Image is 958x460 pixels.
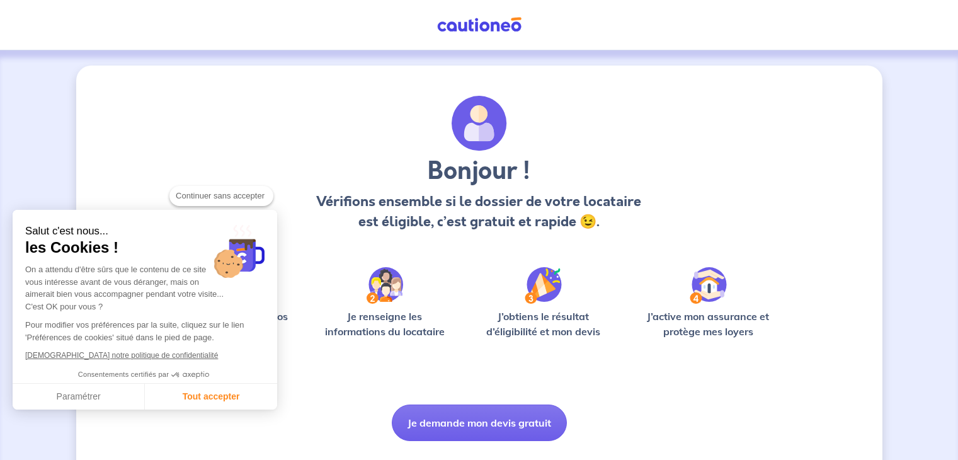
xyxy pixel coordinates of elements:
p: J’active mon assurance et protège mes loyers [635,309,782,339]
img: /static/bfff1cf634d835d9112899e6a3df1a5d/Step-4.svg [690,267,727,304]
img: /static/c0a346edaed446bb123850d2d04ad552/Step-2.svg [367,267,403,304]
button: Consentements certifiés par [72,367,218,383]
span: Consentements certifiés par [78,371,169,378]
button: Je demande mon devis gratuit [392,405,567,441]
span: les Cookies ! [25,238,265,257]
button: Tout accepter [145,384,277,410]
img: archivate [452,96,507,151]
p: Vérifions ensemble si le dossier de votre locataire est éligible, c’est gratuit et rapide 😉. [313,192,645,232]
button: Continuer sans accepter [169,186,273,206]
img: /static/f3e743aab9439237c3e2196e4328bba9/Step-3.svg [525,267,562,304]
p: Je renseigne les informations du locataire [317,309,453,339]
small: Salut c'est nous... [25,225,265,238]
p: J’obtiens le résultat d’éligibilité et mon devis [472,309,615,339]
svg: Axeptio [171,356,209,394]
button: Paramétrer [13,384,145,410]
p: Pour modifier vos préférences par la suite, cliquez sur le lien 'Préférences de cookies' situé da... [25,319,265,343]
a: [DEMOGRAPHIC_DATA] notre politique de confidentialité [25,351,218,360]
span: Continuer sans accepter [176,190,267,202]
div: On a attendu d'être sûrs que le contenu de ce site vous intéresse avant de vous déranger, mais on... [25,263,265,313]
img: Cautioneo [432,17,527,33]
h3: Bonjour ! [313,156,645,187]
